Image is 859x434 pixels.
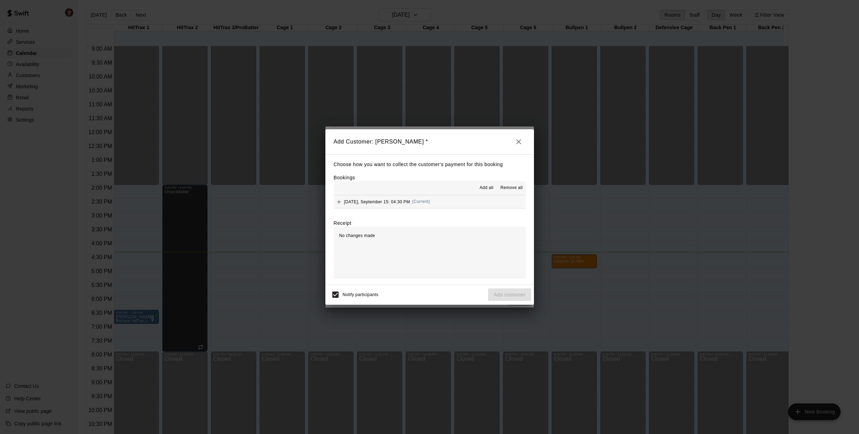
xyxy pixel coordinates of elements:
label: Bookings [334,175,355,180]
button: Remove all [497,182,525,194]
span: Add all [480,185,494,191]
span: No changes made [339,233,375,238]
button: Add all [475,182,497,194]
span: Remove all [500,185,522,191]
span: Notify participants [343,292,379,297]
button: Add[DATE], September 15: 04:30 PM(Current) [334,195,526,208]
h2: Add Customer: [PERSON_NAME] * [325,129,534,154]
span: (Current) [412,199,430,204]
p: Choose how you want to collect the customer's payment for this booking [334,160,526,169]
span: Add [334,199,344,204]
label: Receipt [334,220,351,227]
span: [DATE], September 15: 04:30 PM [344,199,410,204]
